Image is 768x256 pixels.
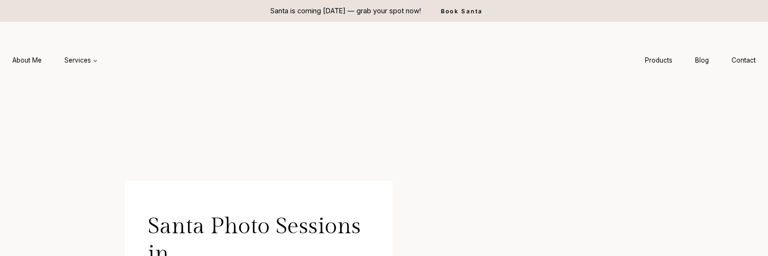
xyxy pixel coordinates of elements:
nav: Secondary [634,52,767,69]
a: Services [53,52,109,69]
nav: Primary [1,52,109,69]
img: aleah gregory logo [277,40,491,80]
a: Products [634,52,684,69]
a: Blog [684,52,720,69]
span: Services [64,55,98,65]
a: Contact [720,52,767,69]
p: Santa is coming [DATE] — grab your spot now! [270,6,421,16]
a: About Me [1,52,53,69]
